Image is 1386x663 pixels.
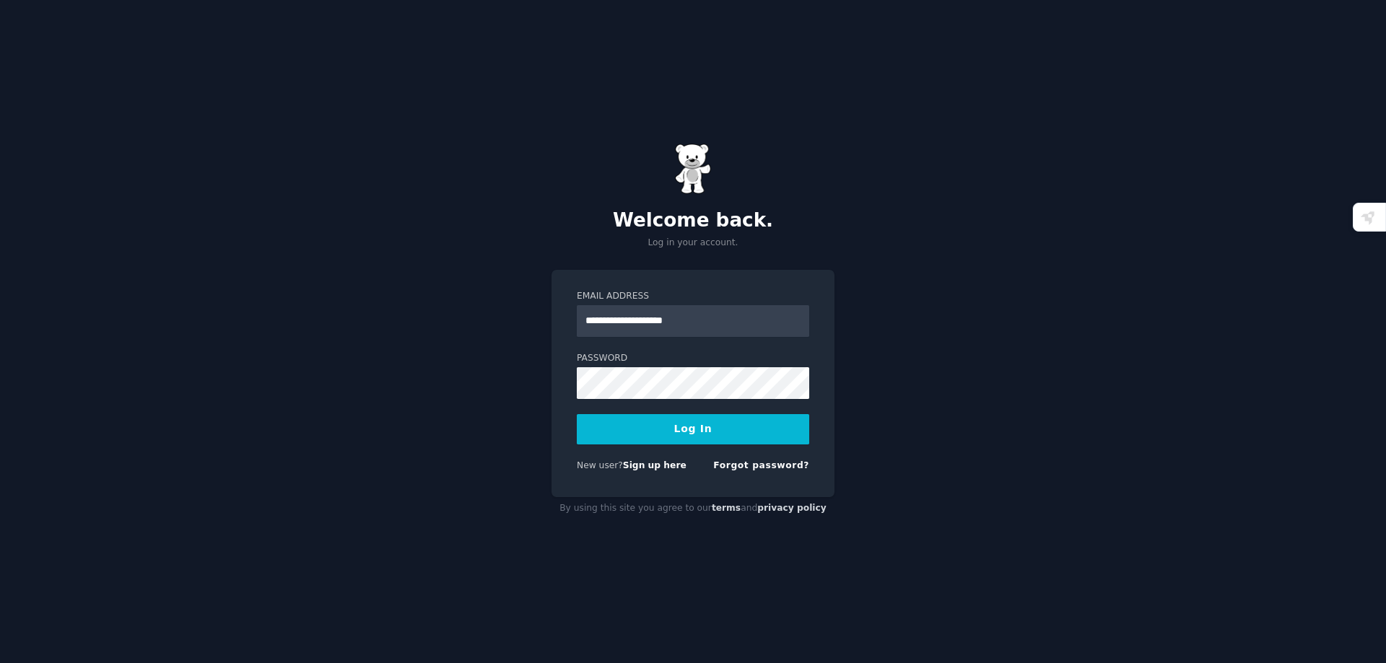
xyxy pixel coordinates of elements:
img: Gummy Bear [675,144,711,194]
span: New user? [577,460,623,470]
a: terms [712,503,741,513]
div: By using this site you agree to our and [552,497,834,520]
a: Sign up here [623,460,687,470]
a: privacy policy [757,503,827,513]
a: Forgot password? [713,460,809,470]
label: Password [577,352,809,365]
button: Log In [577,414,809,444]
label: Email Address [577,290,809,303]
p: Log in your account. [552,237,834,250]
h2: Welcome back. [552,209,834,232]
